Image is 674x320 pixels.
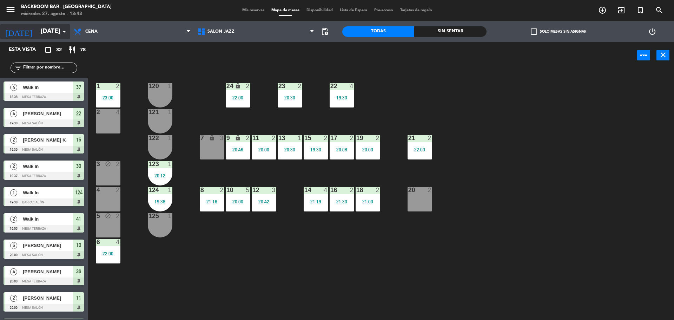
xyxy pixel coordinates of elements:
[655,6,663,14] i: search
[68,46,76,54] i: restaurant
[246,83,250,89] div: 2
[200,187,201,193] div: 8
[97,109,97,115] div: 2
[148,135,149,141] div: 122
[304,135,305,141] div: 15
[60,27,68,36] i: arrow_drop_down
[200,135,201,141] div: 7
[356,147,380,152] div: 20:00
[330,135,331,141] div: 17
[23,189,73,196] span: Walk In
[220,135,224,141] div: 3
[10,110,17,117] span: 4
[636,6,645,14] i: turned_in_not
[226,187,227,193] div: 10
[252,147,276,152] div: 20:00
[10,216,17,223] span: 2
[148,161,149,167] div: 123
[278,135,279,141] div: 13
[252,135,253,141] div: 11
[304,187,305,193] div: 14
[116,109,120,115] div: 4
[324,187,328,193] div: 4
[96,95,120,100] div: 23:00
[23,163,73,170] span: Walk In
[22,64,77,72] input: Filtrar por nombre...
[23,294,73,302] span: [PERSON_NAME]
[5,4,16,17] button: menu
[14,64,22,72] i: filter_list
[252,187,253,193] div: 12
[350,187,354,193] div: 2
[10,163,17,170] span: 2
[531,28,586,35] label: Solo mesas sin asignar
[148,199,172,204] div: 19:38
[10,84,17,91] span: 4
[23,84,73,91] span: Walk In
[21,4,112,11] div: Backroom Bar - [GEOGRAPHIC_DATA]
[116,83,120,89] div: 2
[80,46,86,54] span: 78
[168,213,172,219] div: 1
[76,241,81,249] span: 10
[76,109,81,118] span: 22
[10,137,17,144] span: 2
[148,109,149,115] div: 121
[324,135,328,141] div: 2
[168,135,172,141] div: 1
[148,187,149,193] div: 124
[97,213,97,219] div: 5
[298,135,302,141] div: 1
[531,28,537,35] span: check_box_outline_blank
[23,136,73,144] span: [PERSON_NAME] K
[408,147,432,152] div: 22:00
[278,95,302,100] div: 20:30
[5,4,16,15] i: menu
[23,242,73,249] span: [PERSON_NAME]
[640,51,648,59] i: power_input
[330,199,354,204] div: 21:30
[10,268,17,275] span: 4
[23,110,73,117] span: [PERSON_NAME]
[226,147,250,152] div: 20:46
[397,8,436,12] span: Tarjetas de regalo
[278,147,302,152] div: 20:30
[350,83,354,89] div: 4
[268,8,303,12] span: Mapa de mesas
[75,188,82,197] span: 124
[428,135,432,141] div: 2
[105,213,111,219] i: block
[96,251,120,256] div: 22:00
[235,83,241,89] i: lock
[97,187,97,193] div: 4
[330,83,331,89] div: 22
[76,215,81,223] span: 41
[298,83,302,89] div: 2
[200,199,224,204] div: 21:16
[304,147,328,152] div: 19:30
[116,161,120,167] div: 2
[304,199,328,204] div: 21:19
[21,11,112,18] div: miércoles 27. agosto - 13:43
[376,187,380,193] div: 2
[85,29,98,34] span: Cena
[656,50,669,60] button: close
[76,267,81,276] span: 36
[342,26,414,37] div: Todas
[278,83,279,89] div: 23
[116,239,120,245] div: 4
[659,51,667,59] i: close
[220,187,224,193] div: 2
[148,173,172,178] div: 20:12
[97,161,97,167] div: 3
[371,8,397,12] span: Pre-acceso
[226,83,227,89] div: 24
[23,268,73,275] span: [PERSON_NAME]
[105,161,111,167] i: block
[330,147,354,152] div: 20:08
[598,6,607,14] i: add_circle_outline
[97,83,97,89] div: 1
